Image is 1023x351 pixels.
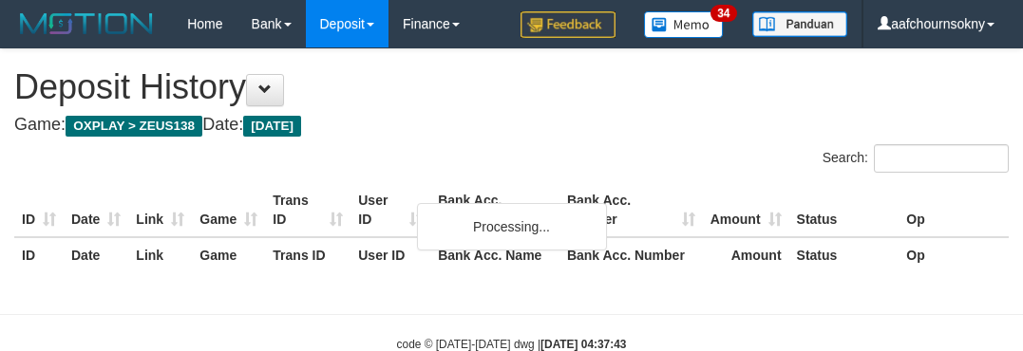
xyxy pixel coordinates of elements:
[350,237,430,272] th: User ID
[710,5,736,22] span: 34
[14,68,1009,106] h1: Deposit History
[14,183,64,237] th: ID
[703,237,789,272] th: Amount
[128,237,192,272] th: Link
[14,9,159,38] img: MOTION_logo.png
[789,183,900,237] th: Status
[874,144,1009,173] input: Search:
[243,116,301,137] span: [DATE]
[644,11,724,38] img: Button%20Memo.svg
[14,116,1009,135] h4: Game: Date:
[430,183,559,237] th: Bank Acc. Name
[430,237,559,272] th: Bank Acc. Name
[192,183,265,237] th: Game
[417,203,607,250] div: Processing...
[899,183,1009,237] th: Op
[703,183,789,237] th: Amount
[64,237,128,272] th: Date
[128,183,192,237] th: Link
[14,237,64,272] th: ID
[559,237,703,272] th: Bank Acc. Number
[350,183,430,237] th: User ID
[752,11,847,37] img: panduan.png
[397,338,627,351] small: code © [DATE]-[DATE] dwg |
[66,116,202,137] span: OXPLAY > ZEUS138
[521,11,616,38] img: Feedback.jpg
[540,338,626,351] strong: [DATE] 04:37:43
[899,237,1009,272] th: Op
[192,237,265,272] th: Game
[64,183,128,237] th: Date
[823,144,1009,173] label: Search:
[789,237,900,272] th: Status
[265,237,350,272] th: Trans ID
[265,183,350,237] th: Trans ID
[559,183,703,237] th: Bank Acc. Number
